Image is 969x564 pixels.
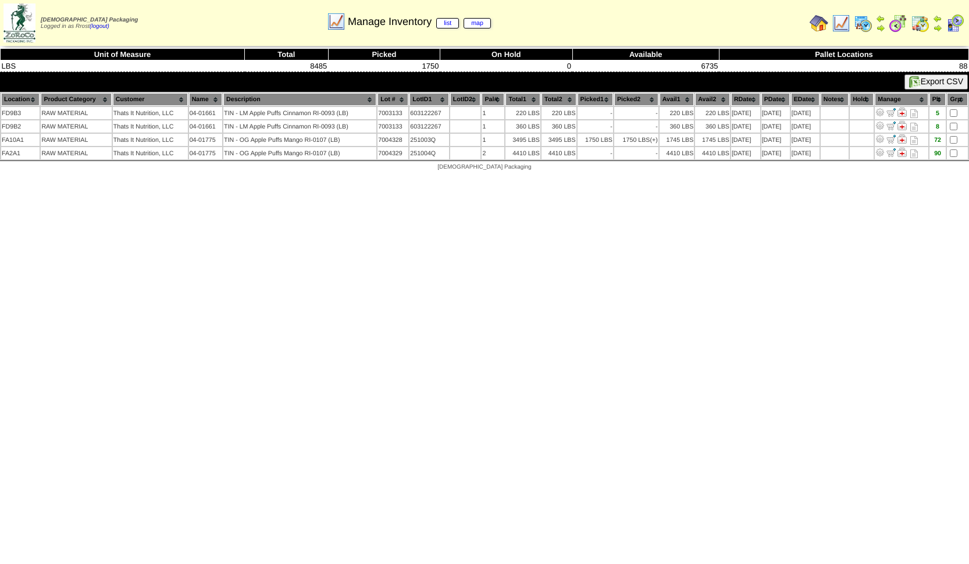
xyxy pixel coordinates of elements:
td: Thats It Nutrition, LLC [113,134,188,146]
th: Customer [113,93,188,106]
span: [DEMOGRAPHIC_DATA] Packaging [437,164,531,170]
td: - [614,147,658,159]
img: arrowright.gif [933,23,942,33]
th: Available [572,49,719,60]
div: (+) [650,137,657,144]
td: [DATE] [761,134,790,146]
img: Adjust [875,148,885,157]
td: FD9B2 [1,120,40,133]
a: map [464,18,491,28]
img: Adjust [875,134,885,144]
td: 251003Q [409,134,449,146]
td: 220 LBS [660,107,694,119]
img: arrowleft.gif [933,14,942,23]
img: Move [886,148,896,157]
th: Avail2 [695,93,730,106]
td: 1745 LBS [660,134,694,146]
img: arrowright.gif [876,23,885,33]
img: Manage Hold [897,148,907,157]
button: Export CSV [904,74,968,90]
td: RAW MATERIAL [41,134,111,146]
img: Manage Hold [897,108,907,117]
td: [DATE] [791,107,820,119]
td: [DATE] [731,134,760,146]
th: Avail1 [660,93,694,106]
td: 7004328 [377,134,408,146]
td: [DATE] [761,107,790,119]
td: 4410 LBS [695,147,730,159]
img: calendarcustomer.gif [946,14,964,33]
img: zoroco-logo-small.webp [3,3,35,42]
td: 1750 LBS [614,134,658,146]
span: [DEMOGRAPHIC_DATA] Packaging [41,17,138,23]
td: RAW MATERIAL [41,107,111,119]
td: Thats It Nutrition, LLC [113,120,188,133]
td: - [614,120,658,133]
th: On Hold [440,49,573,60]
th: Pal# [482,93,504,106]
i: Note [910,149,918,158]
td: 1750 LBS [578,134,613,146]
td: 04-01661 [189,107,222,119]
img: arrowleft.gif [876,14,885,23]
img: Move [886,108,896,117]
th: Hold [850,93,874,106]
td: - [578,120,613,133]
td: RAW MATERIAL [41,120,111,133]
th: Picked [328,49,440,60]
td: 6735 [572,60,719,72]
td: [DATE] [731,107,760,119]
th: EDate [791,93,820,106]
td: 360 LBS [505,120,540,133]
th: PDate [761,93,790,106]
a: list [436,18,459,28]
img: Manage Hold [897,121,907,130]
td: 7003133 [377,107,408,119]
td: - [578,147,613,159]
td: - [578,107,613,119]
td: 251004Q [409,147,449,159]
td: 4410 LBS [541,147,576,159]
th: Pallet Locations [719,49,968,60]
td: 1745 LBS [695,134,730,146]
span: Manage Inventory [348,16,491,28]
td: RAW MATERIAL [41,147,111,159]
th: Plt [929,93,946,106]
th: Grp [947,93,968,106]
img: line_graph.gif [327,12,345,31]
i: Note [910,123,918,131]
th: LotID2 [450,93,481,106]
td: 2 [482,147,504,159]
td: [DATE] [791,147,820,159]
td: 603122267 [409,107,449,119]
img: Adjust [875,108,885,117]
th: Picked1 [578,93,613,106]
th: LotID1 [409,93,449,106]
td: 603122267 [409,120,449,133]
span: Logged in as Rrost [41,17,138,30]
th: Notes [821,93,849,106]
th: Description [223,93,376,106]
td: TIN - OG Apple Puffs Mango RI-0107 (LB) [223,134,376,146]
th: Manage [875,93,928,106]
img: Move [886,121,896,130]
img: calendarinout.gif [911,14,929,33]
td: LBS [1,60,245,72]
td: 7003133 [377,120,408,133]
td: 04-01775 [189,147,222,159]
img: calendarblend.gif [889,14,907,33]
th: RDate [731,93,760,106]
td: [DATE] [731,147,760,159]
td: 4410 LBS [505,147,540,159]
td: FA10A1 [1,134,40,146]
td: 3495 LBS [541,134,576,146]
td: 8485 [245,60,329,72]
td: 1 [482,134,504,146]
div: 90 [930,150,946,157]
td: 4410 LBS [660,147,694,159]
i: Note [910,109,918,118]
th: Total2 [541,93,576,106]
td: [DATE] [761,120,790,133]
td: 88 [719,60,968,72]
img: Move [886,134,896,144]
